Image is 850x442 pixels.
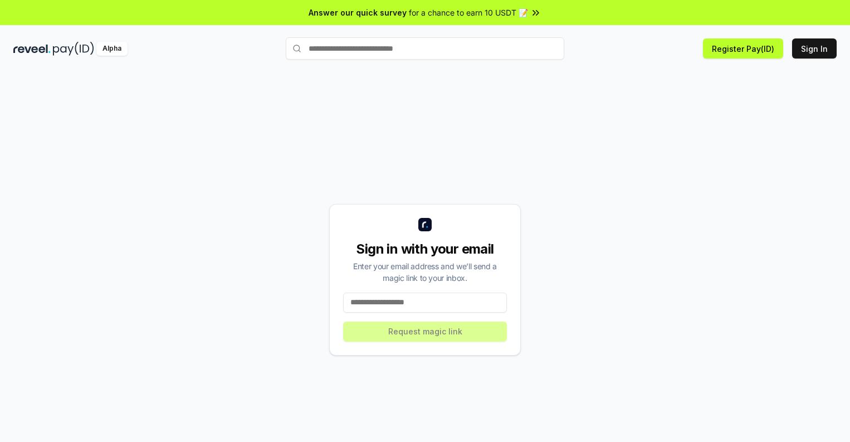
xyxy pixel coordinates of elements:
div: Sign in with your email [343,240,507,258]
span: for a chance to earn 10 USDT 📝 [409,7,528,18]
button: Sign In [792,38,837,59]
div: Enter your email address and we’ll send a magic link to your inbox. [343,260,507,284]
img: pay_id [53,42,94,56]
span: Answer our quick survey [309,7,407,18]
div: Alpha [96,42,128,56]
img: logo_small [418,218,432,231]
button: Register Pay(ID) [703,38,783,59]
img: reveel_dark [13,42,51,56]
